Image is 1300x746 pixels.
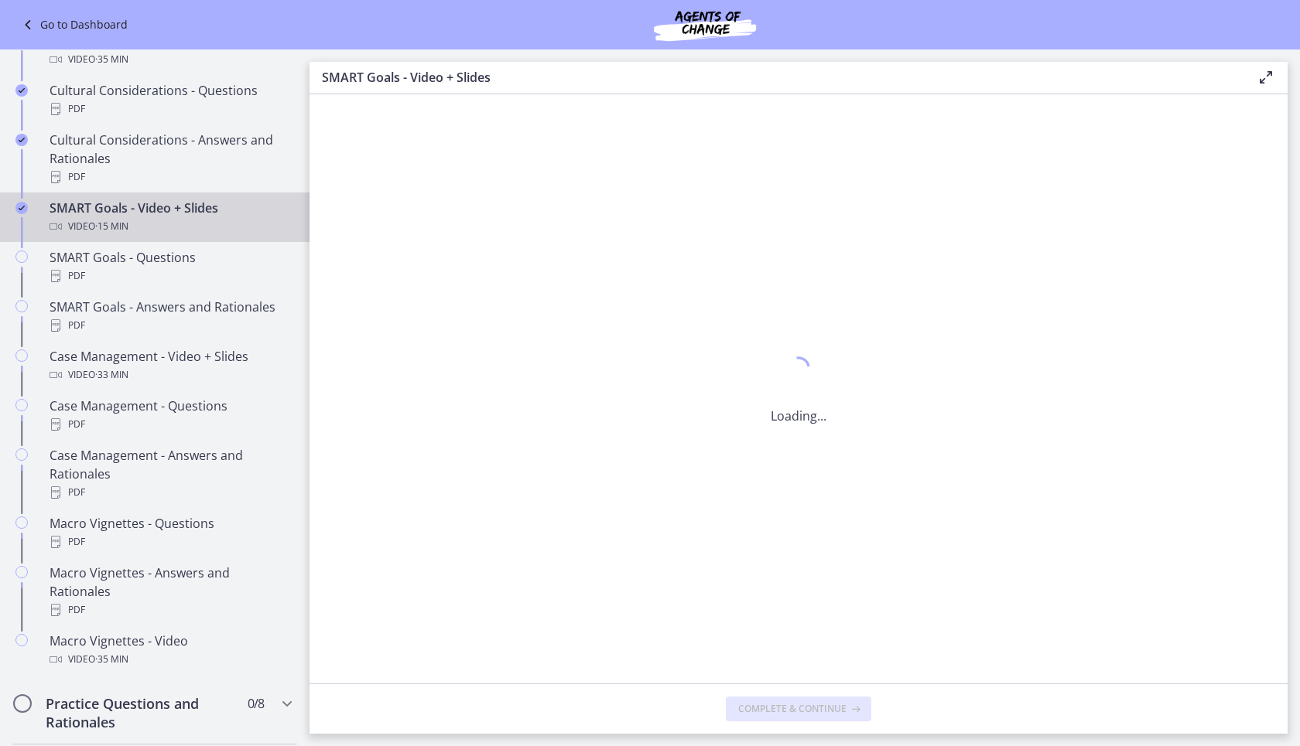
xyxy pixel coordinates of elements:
div: Video [50,366,291,384]
i: Completed [15,134,28,146]
span: 0 / 8 [248,694,264,713]
p: Loading... [771,407,826,425]
div: PDF [50,168,291,186]
div: PDF [50,100,291,118]
div: Macro Vignettes - Questions [50,514,291,551]
div: PDF [50,316,291,335]
span: · 35 min [95,50,128,69]
div: Case Management - Answers and Rationales [50,446,291,502]
div: 1 [771,353,826,388]
div: Video [50,50,291,69]
div: Video [50,217,291,236]
span: · 33 min [95,366,128,384]
div: Cultural Considerations - Video + Slides [50,32,291,69]
div: PDF [50,415,291,434]
div: PDF [50,533,291,551]
div: Cultural Considerations - Answers and Rationales [50,131,291,186]
i: Completed [15,84,28,97]
div: PDF [50,601,291,619]
a: Go to Dashboard [19,15,128,34]
span: · 15 min [95,217,128,236]
span: Complete & continue [738,703,847,715]
div: Macro Vignettes - Answers and Rationales [50,564,291,619]
h3: SMART Goals - Video + Slides [322,68,1232,87]
div: PDF [50,267,291,285]
div: Macro Vignettes - Video [50,632,291,669]
div: PDF [50,483,291,502]
button: Complete & continue [726,697,871,721]
div: Video [50,650,291,669]
i: Completed [15,202,28,214]
div: Case Management - Questions [50,397,291,434]
div: SMART Goals - Video + Slides [50,199,291,236]
h2: Practice Questions and Rationales [46,694,234,731]
span: · 35 min [95,650,128,669]
img: Agents of Change [612,6,798,43]
div: SMART Goals - Questions [50,248,291,285]
div: Case Management - Video + Slides [50,347,291,384]
div: Cultural Considerations - Questions [50,81,291,118]
div: SMART Goals - Answers and Rationales [50,298,291,335]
